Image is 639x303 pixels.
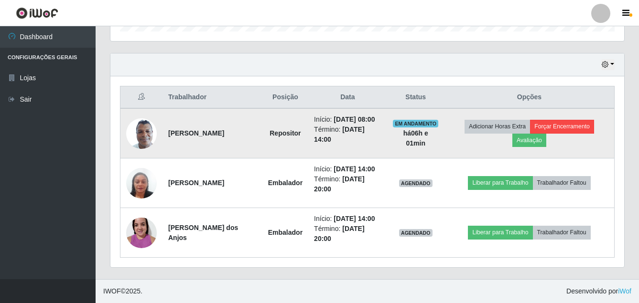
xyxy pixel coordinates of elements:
span: AGENDADO [399,229,433,237]
li: Início: [314,115,381,125]
li: Término: [314,224,381,244]
th: Trabalhador [162,86,262,109]
button: Trabalhador Faltou [533,226,591,239]
strong: Embalador [268,229,303,236]
span: IWOF [103,287,121,295]
th: Posição [262,86,308,109]
th: Data [308,86,387,109]
button: Liberar para Trabalho [468,176,532,189]
img: 1703781074039.jpeg [126,156,157,210]
time: [DATE] 14:00 [334,215,375,222]
li: Término: [314,125,381,145]
button: Trabalhador Faltou [533,176,591,189]
li: Início: [314,214,381,224]
strong: Repositor [270,129,301,137]
span: Desenvolvido por [566,286,631,296]
button: Avaliação [512,134,546,147]
strong: Embalador [268,179,303,187]
th: Opções [444,86,615,109]
button: Liberar para Trabalho [468,226,532,239]
time: [DATE] 14:00 [334,165,375,173]
img: CoreUI Logo [16,7,58,19]
th: Status [387,86,444,109]
span: © 2025 . [103,286,142,296]
li: Término: [314,174,381,194]
li: Início: [314,164,381,174]
strong: [PERSON_NAME] [168,129,224,137]
strong: [PERSON_NAME] dos Anjos [168,224,238,241]
strong: há 06 h e 01 min [403,129,428,147]
button: Adicionar Horas Extra [465,120,530,133]
time: [DATE] 08:00 [334,115,375,123]
span: AGENDADO [399,179,433,187]
a: iWof [618,287,631,295]
strong: [PERSON_NAME] [168,179,224,187]
img: 1737249386728.jpeg [126,212,157,253]
img: 1663264446205.jpeg [126,113,157,154]
span: EM ANDAMENTO [393,120,438,127]
button: Forçar Encerramento [530,120,594,133]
